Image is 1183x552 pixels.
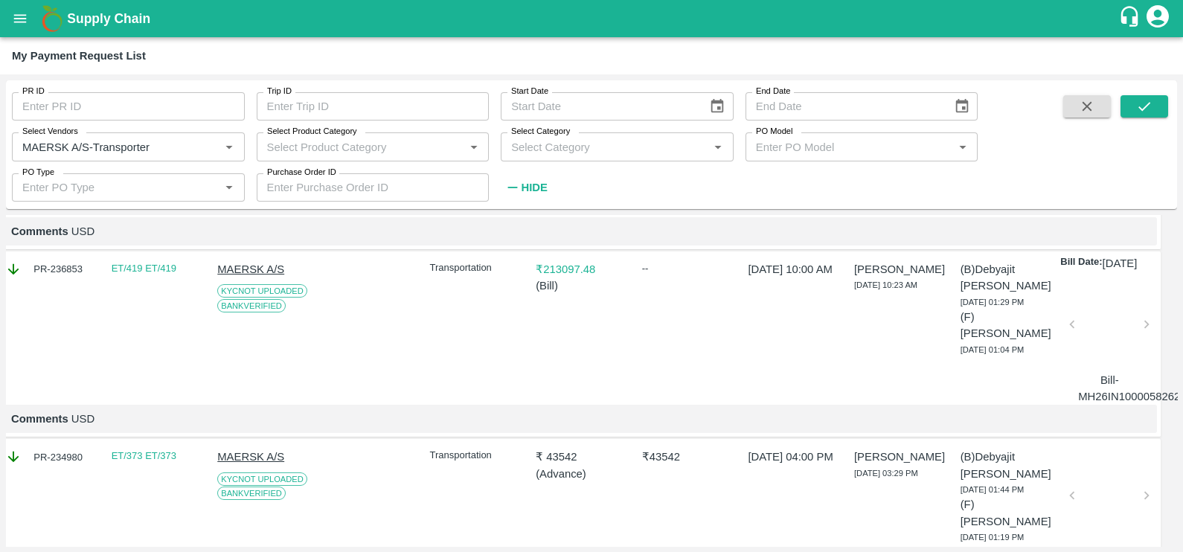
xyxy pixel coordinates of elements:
span: [DATE] 10:23 AM [854,280,917,289]
strong: Hide [521,182,547,193]
span: Bank Verified [217,487,286,500]
p: MAERSK A/S [217,261,308,277]
input: Enter PO Type [16,178,216,197]
label: PO Model [756,126,793,138]
button: Open [219,137,239,156]
p: ₹ 43542 [642,449,733,465]
p: Bill-MH26IN1000058262 [1078,372,1141,405]
p: Transportation [430,449,521,463]
p: [PERSON_NAME] [854,261,945,277]
span: [DATE] 01:29 PM [961,298,1025,307]
button: Open [953,137,972,156]
p: (B) Debyajit [PERSON_NAME] [961,261,1051,295]
input: Enter PR ID [12,92,245,121]
p: ( Advance ) [536,466,626,482]
span: KYC Not Uploaded [217,472,307,486]
button: Choose date [948,92,976,121]
span: [DATE] 01:44 PM [961,485,1025,494]
p: (F) [PERSON_NAME] [961,309,1051,342]
label: Select Product Category [267,126,357,138]
label: Select Vendors [22,126,78,138]
p: MAERSK A/S [217,449,308,465]
p: [DATE] 04:00 PM [748,449,839,465]
input: Select Category [505,137,705,156]
a: ET/373 ET/373 [112,450,176,461]
button: Open [219,178,239,197]
input: Select Product Category [261,137,461,156]
a: Supply Chain [67,8,1118,29]
p: ( Bill ) [536,277,626,294]
label: Trip ID [267,86,292,97]
button: Open [464,137,484,156]
label: Start Date [511,86,548,97]
p: [PERSON_NAME] [854,449,945,465]
span: [DATE] 03:29 PM [854,469,918,478]
p: Bill Date: [1060,255,1102,272]
input: Enter PO Model [750,137,949,156]
div: -- [642,261,733,276]
button: Open [708,137,728,156]
p: (B) Debyajit [PERSON_NAME] [961,449,1051,482]
p: USD [11,411,1145,427]
p: [DATE] 10:00 AM [748,261,839,277]
div: customer-support [1118,5,1144,32]
p: ₹ 43542 [536,449,626,465]
p: Transportation [430,261,521,275]
b: Comments [11,225,68,237]
a: ET/419 ET/419 [112,263,176,274]
p: USD [11,223,1145,240]
span: [DATE] 01:04 PM [961,345,1025,354]
label: Purchase Order ID [267,167,336,179]
p: [DATE] [1103,255,1138,272]
span: Bank Verified [217,299,286,312]
input: End Date [746,92,942,121]
label: PO Type [22,167,54,179]
b: Comments [11,413,68,425]
input: Start Date [501,92,697,121]
input: Enter Trip ID [257,92,490,121]
input: Enter Purchase Order ID [257,173,490,202]
p: ₹ 213097.48 [536,261,626,277]
button: Hide [501,175,551,200]
label: Select Category [511,126,570,138]
div: My Payment Request List [12,46,146,65]
b: Supply Chain [67,11,150,26]
input: Select Vendor [16,137,196,156]
button: Choose date [703,92,731,121]
div: PR-234980 [5,449,96,465]
label: PR ID [22,86,45,97]
span: [DATE] 01:19 PM [961,533,1025,542]
div: account of current user [1144,3,1171,34]
button: open drawer [3,1,37,36]
div: PR-236853 [5,261,96,277]
label: End Date [756,86,790,97]
img: logo [37,4,67,33]
span: KYC Not Uploaded [217,284,307,298]
p: (F) [PERSON_NAME] [961,496,1051,530]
